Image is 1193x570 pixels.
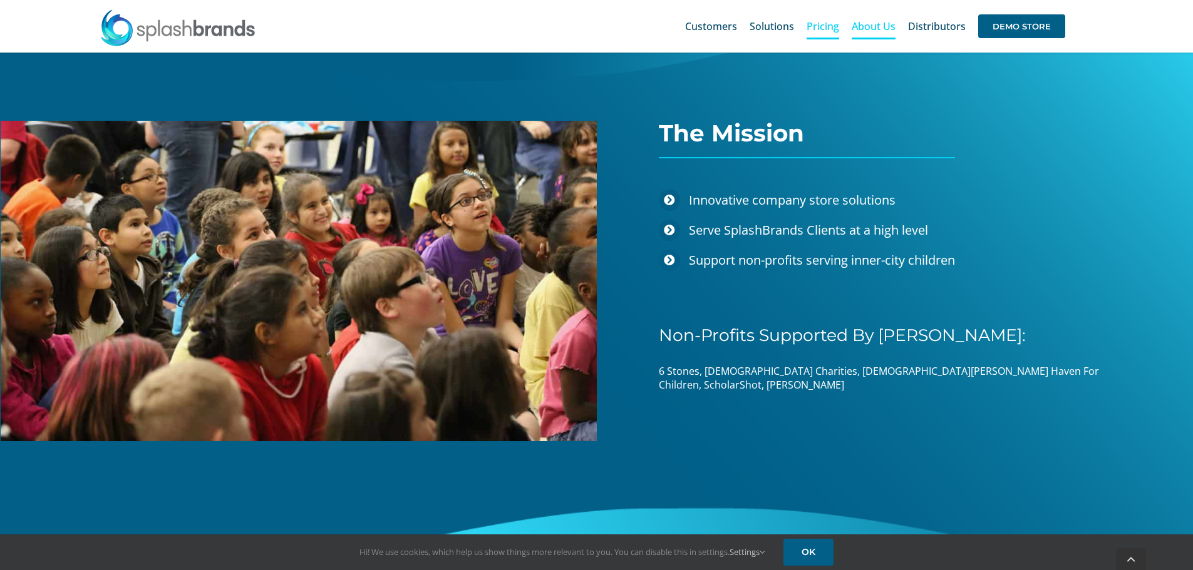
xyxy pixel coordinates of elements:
span: The Mission [659,119,804,147]
nav: Main Menu Sticky [685,6,1065,46]
a: Distributors [908,6,966,46]
a: OK [783,539,834,566]
span: Non-Profits Supported By [PERSON_NAME]: [659,325,1026,345]
img: SplashBrands.com Logo [100,9,256,46]
a: DEMO STORE [978,6,1065,46]
span: Customers [685,21,737,31]
a: Pricing [807,6,839,46]
span: Solutions [750,21,794,31]
span: Support non-profits serving inner-city children [689,252,955,268]
span: Distributors [908,21,966,31]
a: Customers [685,6,737,46]
span: Serve SplashBrands Clients at a high level [689,221,928,238]
img: 6stones-slider-1 [1,121,597,442]
a: Settings [730,546,765,557]
span: 6 Stones, [DEMOGRAPHIC_DATA] Charities, [DEMOGRAPHIC_DATA][PERSON_NAME] Haven For Children, Schol... [659,364,1099,392]
span: Hi! We use cookies, which help us show things more relevant to you. You can disable this in setti... [359,546,765,557]
span: DEMO STORE [978,14,1065,38]
span: About Us [852,21,896,31]
span: Innovative company store solutions [689,191,896,208]
span: Pricing [807,21,839,31]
